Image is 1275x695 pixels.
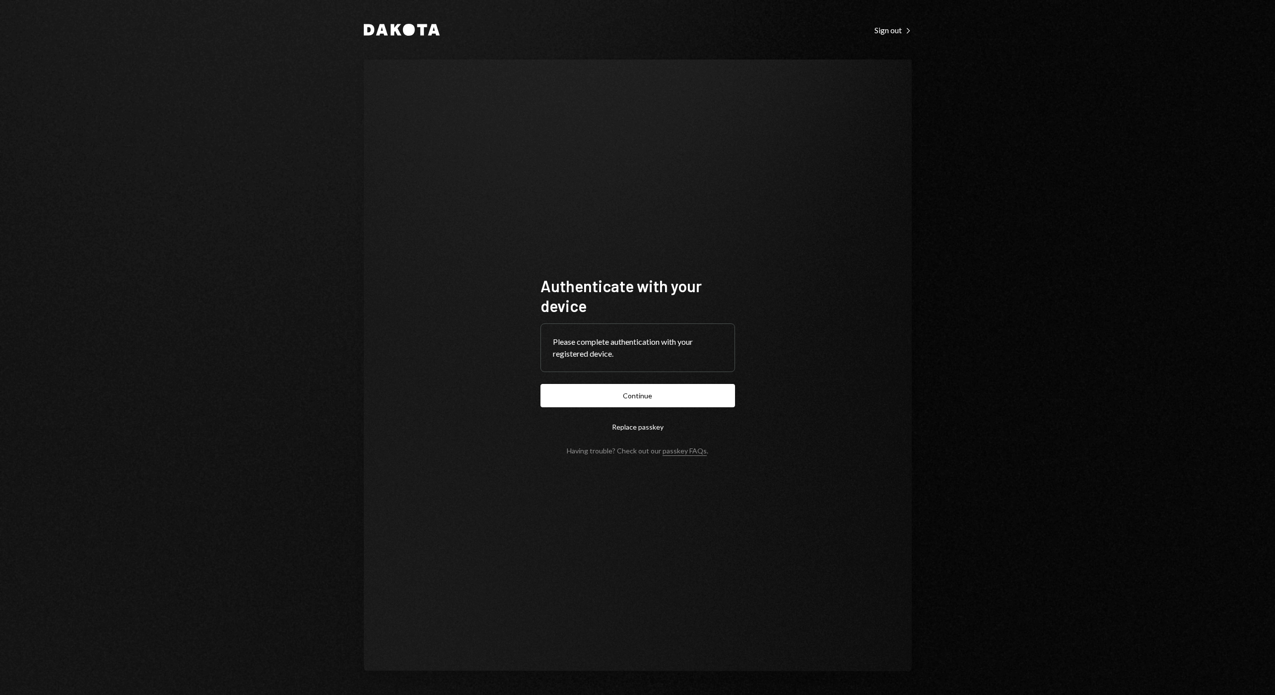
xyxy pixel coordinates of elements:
div: Having trouble? Check out our . [567,446,708,455]
button: Replace passkey [540,415,735,439]
button: Continue [540,384,735,407]
h1: Authenticate with your device [540,276,735,316]
div: Please complete authentication with your registered device. [553,336,723,360]
div: Sign out [874,25,912,35]
a: Sign out [874,24,912,35]
a: passkey FAQs [663,446,707,456]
